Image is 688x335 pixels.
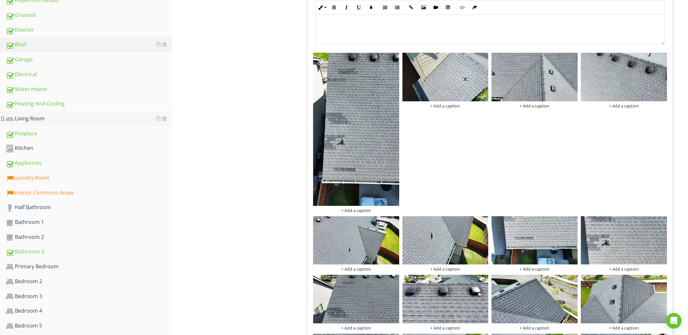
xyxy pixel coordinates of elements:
[6,40,172,49] div: Roof
[405,1,417,14] button: Insert Link (Ctrl+K)
[456,1,468,14] button: Code View
[491,216,578,265] img: photo.jpg
[6,174,172,182] div: Laundry Room
[491,275,578,323] img: photo.jpg
[6,70,172,79] div: Electrical
[6,115,172,123] div: Living Room
[6,218,172,227] div: Bathroom 1
[581,103,667,108] div: + Add a caption
[442,1,454,14] button: Insert Table
[313,325,399,330] div: + Add a caption
[6,262,172,271] div: Primary Bedroom
[6,248,172,256] div: Bathroom 3
[340,1,353,14] button: Italic (Ctrl+I)
[581,325,667,330] div: + Add a caption
[6,26,172,34] div: Exterior
[6,292,172,301] div: Bedroom 3
[353,1,365,14] button: Underline (Ctrl+U)
[6,322,172,330] div: Bedroom 5
[391,1,403,14] button: Unordered List
[468,1,480,14] button: Clear Formatting
[581,266,667,272] div: + Add a caption
[6,277,172,286] div: Bedroom 2
[6,85,172,94] div: Water Heater
[6,100,172,108] div: Heating And Cooling
[6,144,172,152] div: Kitchen
[6,189,172,197] div: Interior Commons Areas
[430,1,442,14] button: Insert Video
[6,159,172,167] div: Appliances
[313,266,399,272] div: + Add a caption
[365,1,377,14] button: Colors
[6,203,172,212] div: Half Bathroom
[313,216,399,265] img: photo.jpg
[402,103,489,108] div: + Add a caption
[581,216,667,265] img: photo.jpg
[313,208,399,213] div: + Add a caption
[402,325,489,330] div: + Add a caption
[402,275,489,323] img: photo.jpg
[402,53,489,101] img: photo.jpg
[491,103,578,108] div: + Add a caption
[666,313,682,329] div: Open Intercom Messenger
[402,266,489,272] div: + Add a caption
[402,216,489,265] img: photo.jpg
[6,233,172,241] div: Bathroom 2
[6,11,172,19] div: Grounds
[328,1,340,14] button: Bold (Ctrl+B)
[491,53,578,101] img: photo.jpg
[491,325,578,330] div: + Add a caption
[6,307,172,315] div: Bedroom 4
[313,53,399,206] img: photo.jpg
[316,1,328,14] button: Inline Style
[581,53,667,101] img: photo.jpg
[491,266,578,272] div: + Add a caption
[6,129,172,138] div: Fireplace
[313,275,399,323] img: photo.jpg
[417,1,430,14] button: Insert Image (Ctrl+P)
[379,1,391,14] button: Ordered List
[581,275,667,323] img: photo.jpg
[6,55,172,64] div: Garage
